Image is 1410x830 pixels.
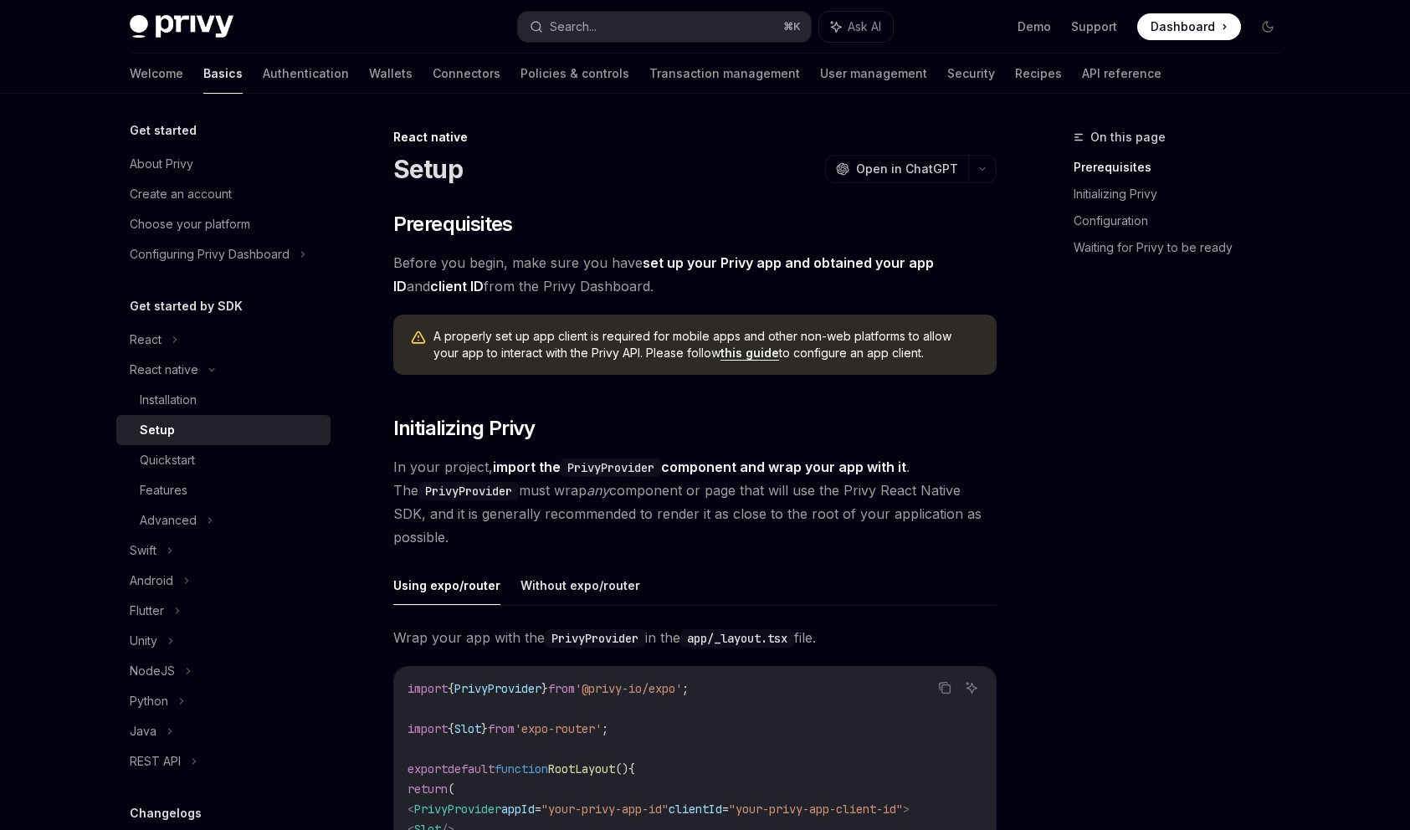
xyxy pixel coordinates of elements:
[130,691,168,711] div: Python
[130,721,156,741] div: Java
[934,677,956,699] button: Copy the contents from the code block
[448,681,454,696] span: {
[1074,181,1295,207] a: Initializing Privy
[722,802,729,817] span: =
[263,54,349,94] a: Authentication
[448,781,454,797] span: (
[1074,207,1295,234] a: Configuration
[1015,54,1062,94] a: Recipes
[1074,234,1295,261] a: Waiting for Privy to be ready
[515,721,602,736] span: 'expo-router'
[430,278,484,295] a: client ID
[501,802,535,817] span: appId
[541,681,548,696] span: }
[130,803,202,823] h5: Changelogs
[393,254,934,295] a: set up your Privy app and obtained your app ID
[393,154,463,184] h1: Setup
[1254,13,1281,40] button: Toggle dark mode
[448,761,495,776] span: default
[481,721,488,736] span: }
[408,802,414,817] span: <
[669,802,722,817] span: clientId
[130,184,232,204] div: Create an account
[130,154,193,174] div: About Privy
[130,751,181,771] div: REST API
[130,541,156,561] div: Swift
[393,566,500,605] button: Using expo/router
[649,54,800,94] a: Transaction management
[1071,18,1117,35] a: Support
[903,802,910,817] span: >
[140,510,197,530] div: Advanced
[548,761,615,776] span: RootLayout
[488,721,515,736] span: from
[393,415,536,442] span: Initializing Privy
[130,120,197,141] h5: Get started
[1074,154,1295,181] a: Prerequisites
[495,761,548,776] span: function
[393,211,513,238] span: Prerequisites
[825,155,968,183] button: Open in ChatGPT
[433,328,980,361] span: A properly set up app client is required for mobile apps and other non-web platforms to allow you...
[130,214,250,234] div: Choose your platform
[602,721,608,736] span: ;
[819,12,893,42] button: Ask AI
[130,661,175,681] div: NodeJS
[393,626,997,649] span: Wrap your app with the in the file.
[130,296,243,316] h5: Get started by SDK
[520,54,629,94] a: Policies & controls
[545,629,645,648] code: PrivyProvider
[393,129,997,146] div: React native
[783,20,801,33] span: ⌘ K
[130,631,157,651] div: Unity
[848,18,881,35] span: Ask AI
[947,54,995,94] a: Security
[393,251,997,298] span: Before you begin, make sure you have and from the Privy Dashboard.
[628,761,635,776] span: {
[535,802,541,817] span: =
[140,390,197,410] div: Installation
[414,802,501,817] span: PrivyProvider
[140,480,187,500] div: Features
[408,781,448,797] span: return
[408,721,448,736] span: import
[130,571,173,591] div: Android
[408,761,448,776] span: export
[130,54,183,94] a: Welcome
[520,566,640,605] button: Without expo/router
[116,385,331,415] a: Installation
[550,17,597,37] div: Search...
[548,681,575,696] span: from
[116,475,331,505] a: Features
[130,330,162,350] div: React
[1151,18,1215,35] span: Dashboard
[369,54,413,94] a: Wallets
[130,244,290,264] div: Configuring Privy Dashboard
[410,330,427,346] svg: Warning
[1082,54,1161,94] a: API reference
[116,179,331,209] a: Create an account
[820,54,927,94] a: User management
[116,445,331,475] a: Quickstart
[729,802,903,817] span: "your-privy-app-client-id"
[116,209,331,239] a: Choose your platform
[961,677,982,699] button: Ask AI
[393,455,997,549] span: In your project, . The must wrap component or page that will use the Privy React Native SDK, and ...
[418,482,519,500] code: PrivyProvider
[541,802,669,817] span: "your-privy-app-id"
[408,681,448,696] span: import
[454,681,541,696] span: PrivyProvider
[116,415,331,445] a: Setup
[1018,18,1051,35] a: Demo
[140,450,195,470] div: Quickstart
[130,15,233,38] img: dark logo
[682,681,689,696] span: ;
[433,54,500,94] a: Connectors
[448,721,454,736] span: {
[493,459,906,475] strong: import the component and wrap your app with it
[203,54,243,94] a: Basics
[140,420,175,440] div: Setup
[680,629,794,648] code: app/_layout.tsx
[454,721,481,736] span: Slot
[518,12,811,42] button: Search...⌘K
